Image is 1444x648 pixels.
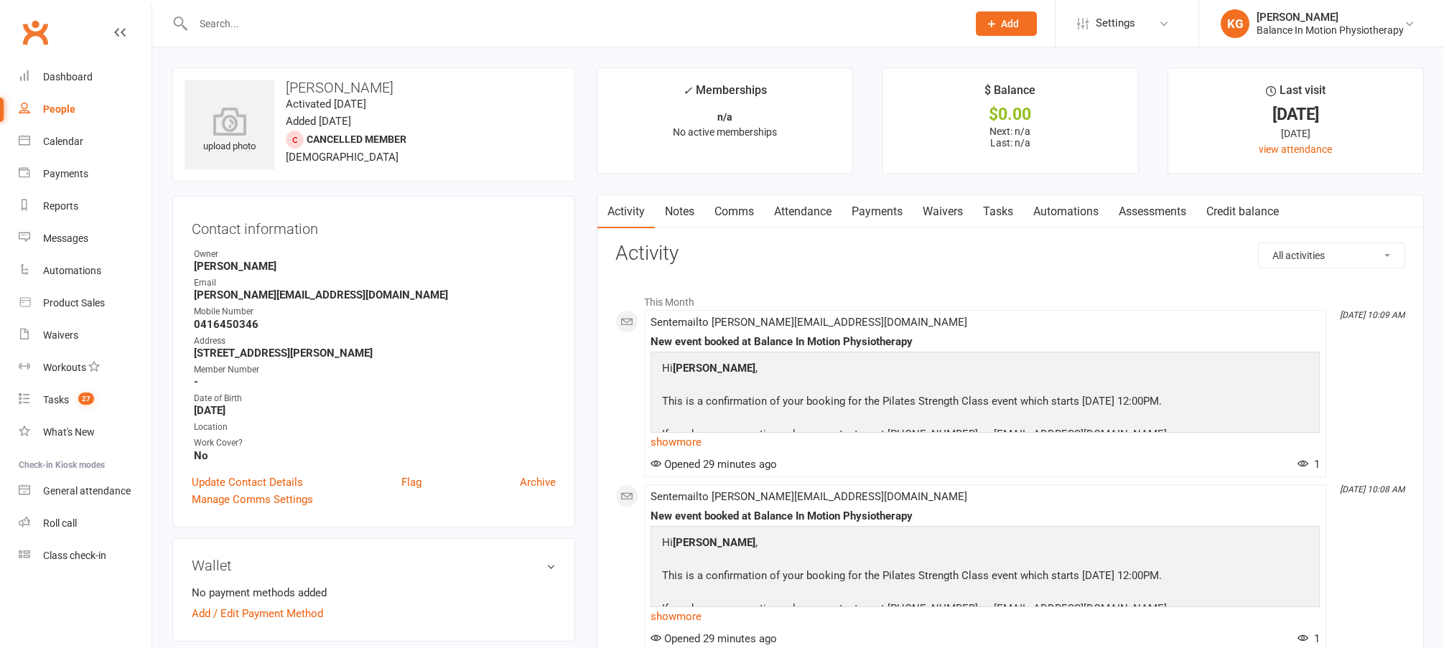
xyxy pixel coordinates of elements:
div: Mobile Number [194,305,556,319]
a: Attendance [764,195,842,228]
span: [DEMOGRAPHIC_DATA] [286,151,399,164]
p: Hi , [658,534,1173,555]
li: This Month [615,287,1405,310]
span: Sent email to [PERSON_NAME][EMAIL_ADDRESS][DOMAIN_NAME] [651,316,967,329]
span: Settings [1096,7,1135,39]
span: 27 [78,393,94,405]
strong: [PERSON_NAME] [194,260,556,273]
input: Search... [189,14,957,34]
strong: [PERSON_NAME] [673,362,755,375]
strong: [DATE] [194,404,556,417]
div: Product Sales [43,297,105,309]
p: This is a confirmation of your booking for the Pilates Strength Class event which starts [DATE] 1... [658,393,1173,413]
a: Class kiosk mode [19,540,152,572]
div: Messages [43,233,88,244]
a: Tasks [973,195,1023,228]
i: [DATE] 10:09 AM [1340,310,1405,320]
div: Waivers [43,329,78,341]
strong: No [194,449,556,462]
div: Member Number [194,363,556,377]
a: People [19,93,152,126]
a: view attendance [1259,144,1332,155]
a: Payments [842,195,913,228]
div: Reports [43,200,78,212]
div: upload photo [185,107,274,154]
a: Automations [1023,195,1109,228]
a: Waivers [913,195,973,228]
span: 1 [1298,458,1320,471]
div: Class check-in [43,550,106,561]
span: Opened 29 minutes ago [651,632,777,645]
a: Archive [520,474,556,491]
div: What's New [43,426,95,438]
div: Last visit [1266,81,1326,107]
a: Comms [704,195,764,228]
time: Activated [DATE] [286,98,366,111]
div: KG [1221,9,1249,38]
i: [DATE] 10:08 AM [1340,484,1405,494]
div: [DATE] [1181,126,1410,141]
a: show more [651,432,1320,452]
div: Address [194,334,556,348]
div: New event booked at Balance In Motion Physiotherapy [651,510,1320,522]
p: This is a confirmation of your booking for the Pilates Strength Class event which starts [DATE] 1... [658,567,1173,588]
span: Opened 29 minutes ago [651,458,777,471]
button: Add [976,11,1037,36]
p: Hi , [658,360,1173,380]
div: New event booked at Balance In Motion Physiotherapy [651,336,1320,348]
div: Workouts [43,362,86,373]
a: Workouts [19,352,152,384]
a: Clubworx [17,14,53,50]
a: Update Contact Details [192,474,303,491]
span: 1 [1298,632,1320,645]
p: Next: n/a Last: n/a [895,126,1124,149]
a: Activity [597,195,655,228]
h3: Contact information [192,215,556,237]
div: Calendar [43,136,83,147]
div: Roll call [43,517,77,529]
p: If you have any questions please contact us at [PHONE_NUMBER] or [EMAIL_ADDRESS][DOMAIN_NAME]. [658,426,1173,446]
div: Tasks [43,394,69,405]
div: Dashboard [43,71,93,83]
a: Calendar [19,126,152,158]
a: Manage Comms Settings [192,491,313,508]
strong: [STREET_ADDRESS][PERSON_NAME] [194,347,556,360]
div: General attendance [43,485,131,497]
div: $ Balance [984,81,1035,107]
div: Payments [43,168,88,179]
i: ✓ [683,84,692,98]
a: Roll call [19,507,152,540]
div: $0.00 [895,107,1124,122]
div: [DATE] [1181,107,1410,122]
span: Sent email to [PERSON_NAME][EMAIL_ADDRESS][DOMAIN_NAME] [651,490,967,503]
a: Flag [401,474,421,491]
strong: n/a [717,111,732,123]
div: Automations [43,265,101,276]
a: Automations [19,255,152,287]
a: Dashboard [19,61,152,93]
p: If you have any questions please contact us at [PHONE_NUMBER] or [EMAIL_ADDRESS][DOMAIN_NAME]. [658,600,1173,621]
h3: Wallet [192,558,556,573]
div: Work Cover? [194,436,556,450]
a: Tasks 27 [19,384,152,416]
div: Memberships [683,81,767,108]
div: Owner [194,248,556,261]
a: Add / Edit Payment Method [192,605,323,622]
div: [PERSON_NAME] [1257,11,1404,24]
a: Messages [19,222,152,255]
span: Add [1001,18,1019,29]
strong: [PERSON_NAME] [673,536,755,549]
a: Credit balance [1196,195,1289,228]
span: No active memberships [673,126,777,138]
a: Reports [19,190,152,222]
div: Location [194,421,556,434]
h3: [PERSON_NAME] [185,80,563,95]
a: General attendance kiosk mode [19,475,152,507]
a: Assessments [1109,195,1196,228]
a: show more [651,606,1320,626]
a: Product Sales [19,287,152,319]
strong: - [194,375,556,388]
a: Payments [19,158,152,190]
a: Notes [655,195,704,228]
time: Added [DATE] [286,115,351,128]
